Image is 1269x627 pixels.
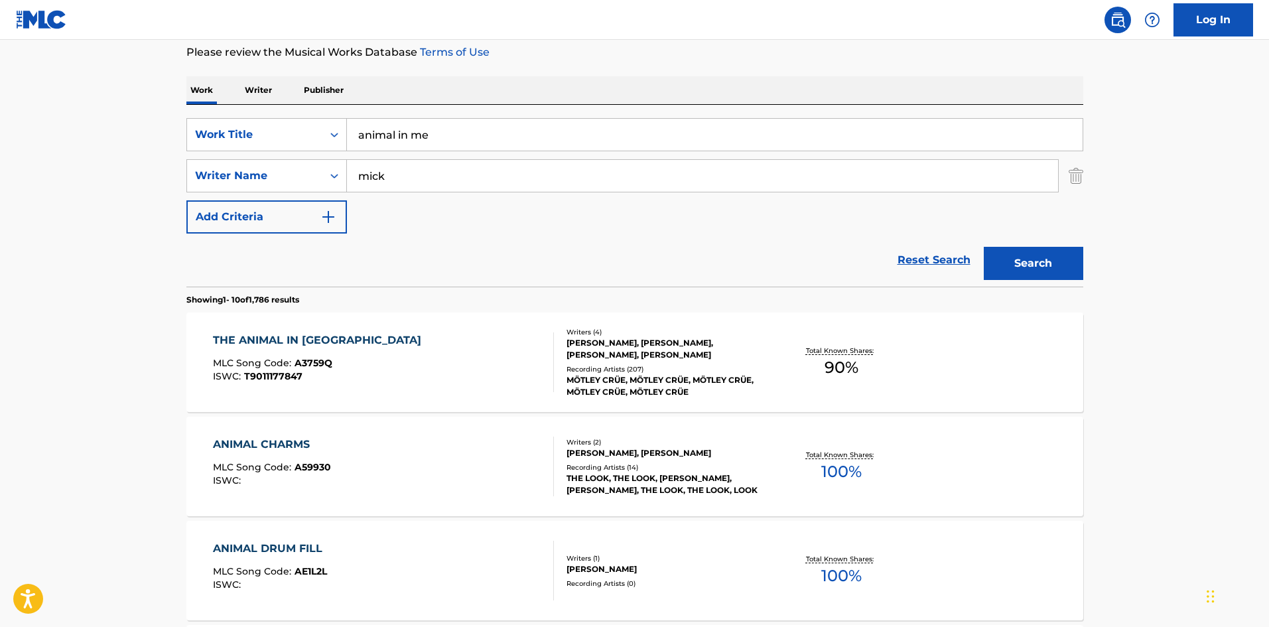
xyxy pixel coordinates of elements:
[1207,577,1215,616] div: Drag
[213,437,331,453] div: ANIMAL CHARMS
[567,472,767,496] div: THE LOOK, THE LOOK, [PERSON_NAME], [PERSON_NAME], THE LOOK, THE LOOK, LOOK
[300,76,348,104] p: Publisher
[825,356,858,380] span: 90 %
[213,332,428,348] div: THE ANIMAL IN [GEOGRAPHIC_DATA]
[1139,7,1166,33] div: Help
[806,450,877,460] p: Total Known Shares:
[567,553,767,563] div: Writers ( 1 )
[567,437,767,447] div: Writers ( 2 )
[186,200,347,234] button: Add Criteria
[295,461,331,473] span: A59930
[213,474,244,486] span: ISWC :
[1110,12,1126,28] img: search
[213,357,295,369] span: MLC Song Code :
[1173,3,1253,36] a: Log In
[821,564,862,588] span: 100 %
[821,460,862,484] span: 100 %
[417,46,490,58] a: Terms of Use
[984,247,1083,280] button: Search
[567,462,767,472] div: Recording Artists ( 14 )
[186,313,1083,412] a: THE ANIMAL IN [GEOGRAPHIC_DATA]MLC Song Code:A3759QISWC:T9011177847Writers (4)[PERSON_NAME], [PER...
[567,327,767,337] div: Writers ( 4 )
[213,565,295,577] span: MLC Song Code :
[295,357,332,369] span: A3759Q
[186,118,1083,287] form: Search Form
[1144,12,1160,28] img: help
[195,127,314,143] div: Work Title
[213,579,244,591] span: ISWC :
[213,461,295,473] span: MLC Song Code :
[806,554,877,564] p: Total Known Shares:
[567,447,767,459] div: [PERSON_NAME], [PERSON_NAME]
[1069,159,1083,192] img: Delete Criterion
[567,374,767,398] div: MÖTLEY CRÜE, MÖTLEY CRÜE, MÖTLEY CRÜE, MÖTLEY CRÜE, MÖTLEY CRÜE
[1203,563,1269,627] iframe: Chat Widget
[195,168,314,184] div: Writer Name
[567,563,767,575] div: [PERSON_NAME]
[186,417,1083,516] a: ANIMAL CHARMSMLC Song Code:A59930ISWC:Writers (2)[PERSON_NAME], [PERSON_NAME]Recording Artists (1...
[213,541,329,557] div: ANIMAL DRUM FILL
[244,370,302,382] span: T9011177847
[16,10,67,29] img: MLC Logo
[241,76,276,104] p: Writer
[891,245,977,275] a: Reset Search
[186,294,299,306] p: Showing 1 - 10 of 1,786 results
[1104,7,1131,33] a: Public Search
[213,370,244,382] span: ISWC :
[567,579,767,589] div: Recording Artists ( 0 )
[186,76,217,104] p: Work
[295,565,327,577] span: AE1L2L
[320,209,336,225] img: 9d2ae6d4665cec9f34b9.svg
[186,521,1083,620] a: ANIMAL DRUM FILLMLC Song Code:AE1L2LISWC:Writers (1)[PERSON_NAME]Recording Artists (0)Total Known...
[567,364,767,374] div: Recording Artists ( 207 )
[806,346,877,356] p: Total Known Shares:
[186,44,1083,60] p: Please review the Musical Works Database
[567,337,767,361] div: [PERSON_NAME], [PERSON_NAME], [PERSON_NAME], [PERSON_NAME]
